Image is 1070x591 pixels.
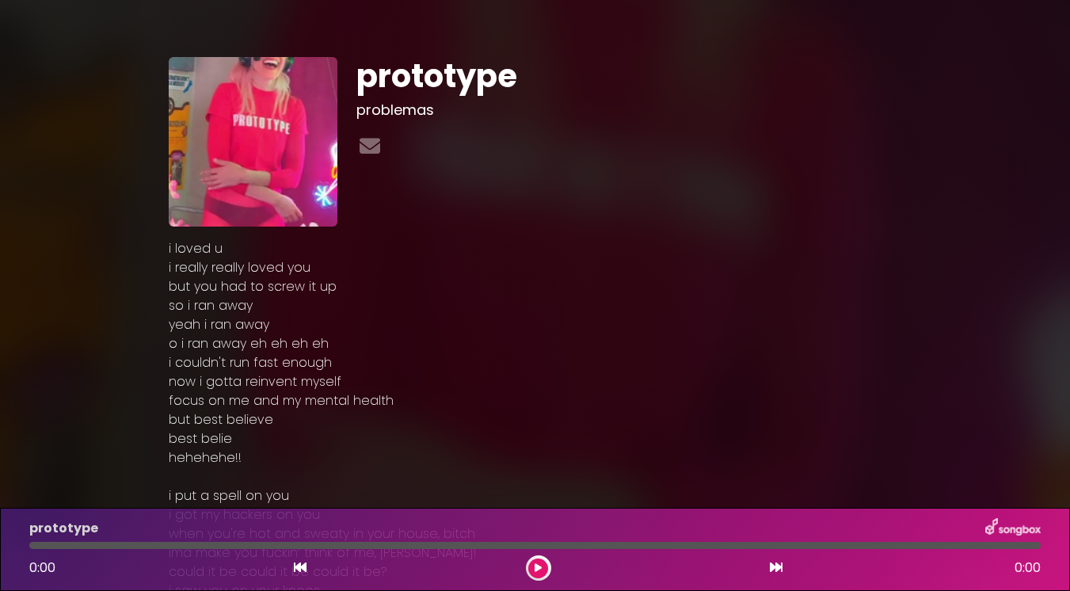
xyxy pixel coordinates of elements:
[169,410,902,429] p: but best believe
[356,57,902,95] h1: prototype
[29,519,98,538] p: prototype
[169,429,902,448] p: best belie
[169,372,902,391] p: now i gotta reinvent myself
[356,101,902,119] h3: problemas
[169,448,902,467] p: hehehehe!!
[169,486,902,505] p: i put a spell on you
[169,505,902,524] p: i got my hackers on you
[985,518,1041,539] img: songbox-logo-white.png
[169,296,902,315] p: so i ran away
[169,391,902,410] p: focus on me and my mental health
[169,334,902,353] p: o i ran away eh eh eh eh
[169,277,902,296] p: but you had to screw it up
[169,315,902,334] p: yeah i ran away
[169,57,338,227] img: DyNSotjaRfy818USuXJU
[169,258,902,277] p: i really really loved you
[1015,559,1041,578] span: 0:00
[29,559,55,577] span: 0:00
[169,239,902,258] p: i loved u
[169,353,902,372] p: i couldn't run fast enough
